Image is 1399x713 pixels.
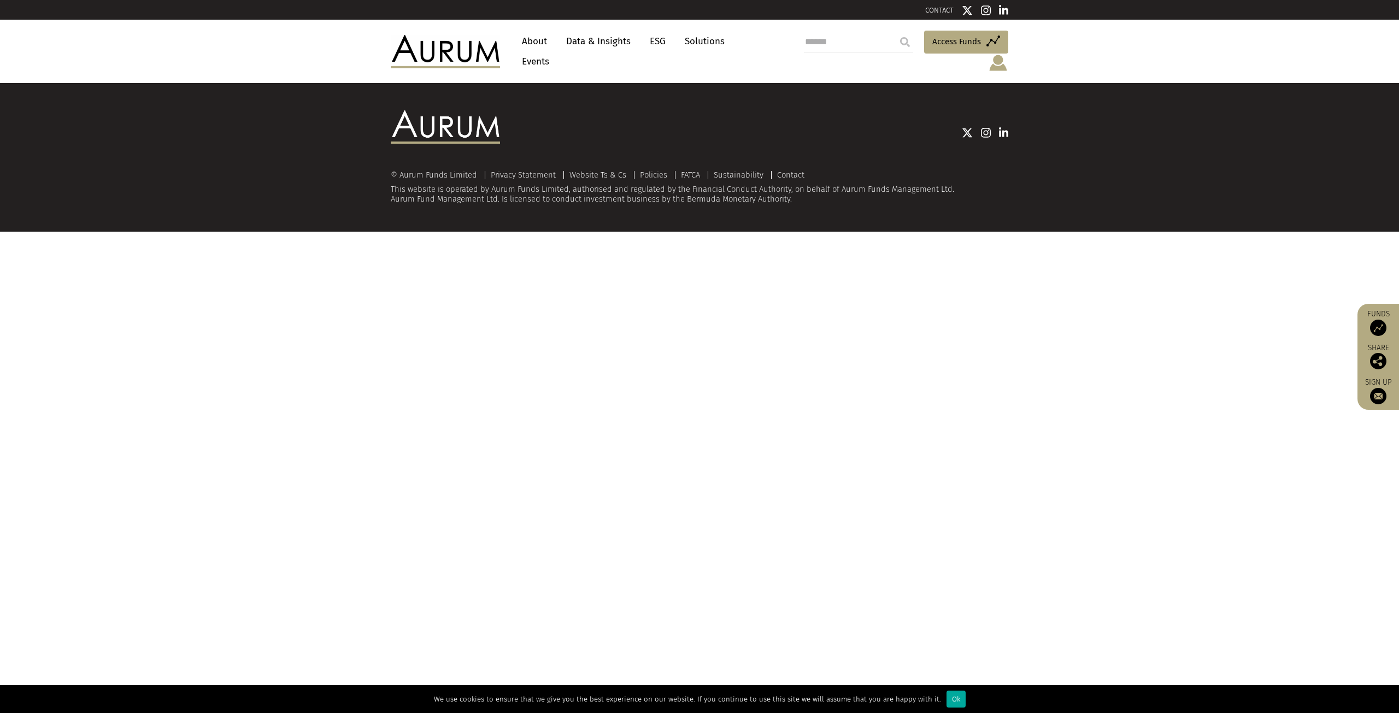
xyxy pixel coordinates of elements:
a: Contact [777,170,804,180]
img: Instagram icon [981,5,991,16]
img: Twitter icon [962,127,973,138]
a: ESG [644,31,671,51]
a: Solutions [679,31,730,51]
img: Linkedin icon [999,127,1009,138]
div: This website is operated by Aurum Funds Limited, authorised and regulated by the Financial Conduc... [391,171,1008,204]
img: Aurum [391,35,500,68]
a: Website Ts & Cs [569,170,626,180]
a: Policies [640,170,667,180]
a: Sustainability [714,170,763,180]
a: CONTACT [925,6,954,14]
span: Access Funds [932,35,981,48]
a: Events [516,51,549,72]
img: account-icon.svg [988,54,1008,72]
div: © Aurum Funds Limited [391,171,483,179]
img: Aurum Logo [391,110,500,143]
img: Instagram icon [981,127,991,138]
img: Twitter icon [962,5,973,16]
a: Data & Insights [561,31,636,51]
input: Submit [894,31,916,53]
a: Privacy Statement [491,170,556,180]
a: FATCA [681,170,700,180]
a: About [516,31,552,51]
img: Linkedin icon [999,5,1009,16]
a: Access Funds [924,31,1008,54]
